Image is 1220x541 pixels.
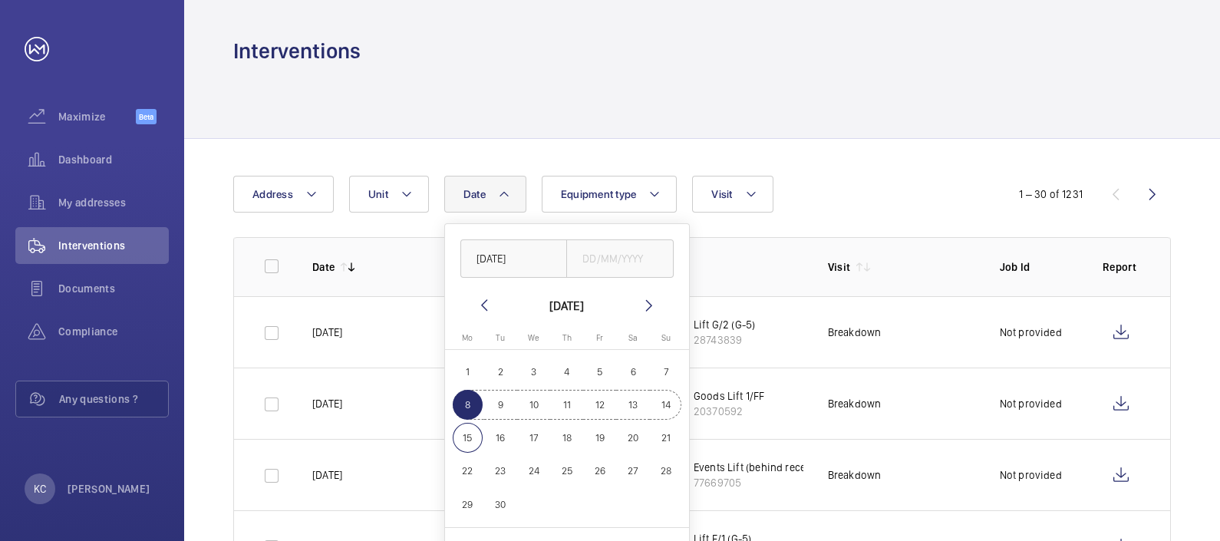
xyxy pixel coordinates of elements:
[233,176,334,213] button: Address
[444,176,526,213] button: Date
[694,317,756,332] p: Lift G/2 (G-5)
[583,388,616,421] button: September 12, 2025
[312,325,342,340] p: [DATE]
[694,404,765,419] p: 20370592
[451,355,484,388] button: September 1, 2025
[1000,396,1062,411] p: Not provided
[552,390,582,420] span: 11
[252,188,293,200] span: Address
[694,460,834,475] p: Events Lift (behind reception)
[711,188,732,200] span: Visit
[650,388,683,421] button: September 14, 2025
[484,421,517,454] button: September 16, 2025
[566,239,674,278] input: DD/MM/YYYY
[484,355,517,388] button: September 2, 2025
[453,457,483,487] span: 22
[562,333,572,343] span: Th
[694,388,765,404] p: Goods Lift 1/FF
[486,357,516,387] span: 2
[519,390,549,420] span: 10
[552,357,582,387] span: 4
[58,152,169,167] span: Dashboard
[451,488,484,521] button: September 29, 2025
[451,421,484,454] button: September 15, 2025
[550,454,583,487] button: September 25, 2025
[312,396,342,411] p: [DATE]
[550,355,583,388] button: September 4, 2025
[552,423,582,453] span: 18
[486,423,516,453] span: 16
[519,423,549,453] span: 17
[460,239,568,278] input: DD/MM/YYYY
[484,388,517,421] button: September 9, 2025
[453,423,483,453] span: 15
[596,333,603,343] span: Fr
[550,421,583,454] button: September 18, 2025
[517,421,550,454] button: September 17, 2025
[828,467,882,483] div: Breakdown
[68,481,150,496] p: [PERSON_NAME]
[694,332,756,348] p: 28743839
[583,355,616,388] button: September 5, 2025
[650,421,683,454] button: September 21, 2025
[628,333,638,343] span: Sa
[312,259,335,275] p: Date
[484,454,517,487] button: September 23, 2025
[585,357,615,387] span: 5
[828,396,882,411] div: Breakdown
[1000,325,1062,340] p: Not provided
[583,421,616,454] button: September 19, 2025
[561,188,637,200] span: Equipment type
[58,238,169,253] span: Interventions
[651,357,681,387] span: 7
[519,357,549,387] span: 3
[519,457,549,487] span: 24
[58,109,136,124] span: Maximize
[549,296,584,315] div: [DATE]
[618,457,648,487] span: 27
[453,357,483,387] span: 1
[618,390,648,420] span: 13
[616,355,649,388] button: September 6, 2025
[650,454,683,487] button: September 28, 2025
[1103,259,1139,275] p: Report
[650,355,683,388] button: September 7, 2025
[453,490,483,520] span: 29
[58,281,169,296] span: Documents
[616,454,649,487] button: September 27, 2025
[486,457,516,487] span: 23
[651,423,681,453] span: 21
[1019,186,1083,202] div: 1 – 30 of 1231
[349,176,429,213] button: Unit
[58,195,169,210] span: My addresses
[463,188,486,200] span: Date
[618,423,648,453] span: 20
[583,454,616,487] button: September 26, 2025
[651,457,681,487] span: 28
[585,423,615,453] span: 19
[585,390,615,420] span: 12
[58,324,169,339] span: Compliance
[484,488,517,521] button: September 30, 2025
[453,390,483,420] span: 8
[517,454,550,487] button: September 24, 2025
[233,37,361,65] h1: Interventions
[828,259,851,275] p: Visit
[542,176,678,213] button: Equipment type
[451,388,484,421] button: September 8, 2025
[694,475,834,490] p: 77669705
[486,490,516,520] span: 30
[550,388,583,421] button: September 11, 2025
[486,390,516,420] span: 9
[136,109,157,124] span: Beta
[312,467,342,483] p: [DATE]
[651,390,681,420] span: 14
[368,188,388,200] span: Unit
[585,457,615,487] span: 26
[616,421,649,454] button: September 20, 2025
[451,454,484,487] button: September 22, 2025
[1000,467,1062,483] p: Not provided
[618,357,648,387] span: 6
[462,333,473,343] span: Mo
[692,176,773,213] button: Visit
